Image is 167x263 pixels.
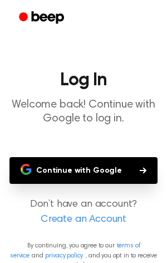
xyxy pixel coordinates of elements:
button: Continue with Google [9,157,158,184]
a: Beep [11,7,74,29]
h1: Log In [9,71,158,89]
a: privacy policy [45,252,83,259]
a: Create an Account [11,212,156,227]
p: Don’t have an account? [9,197,158,227]
p: Welcome back! Continue with Google to log in. [9,98,158,126]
